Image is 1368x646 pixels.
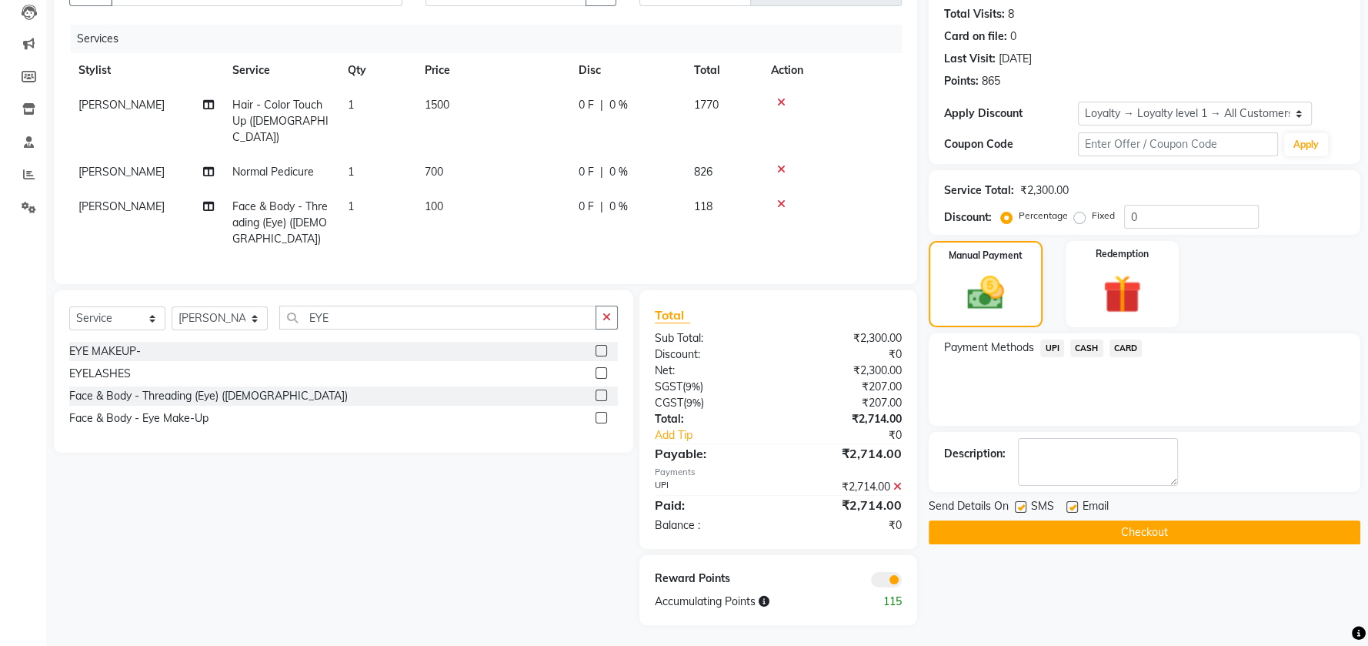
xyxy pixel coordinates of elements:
span: 1 [348,199,354,213]
div: Service Total: [944,182,1014,199]
button: Apply [1284,133,1328,156]
div: UPI [643,479,779,495]
div: [DATE] [999,51,1032,67]
span: 0 F [579,199,594,215]
span: 700 [425,165,443,179]
span: Face & Body - Threading (Eye) ([DEMOGRAPHIC_DATA]) [232,199,328,246]
span: Send Details On [929,498,1009,517]
th: Action [762,53,902,88]
div: 115 [846,594,913,610]
span: 0 % [609,164,628,180]
div: Services [71,25,913,53]
input: Enter Offer / Coupon Code [1078,132,1278,156]
span: 1500 [425,98,449,112]
img: _cash.svg [956,272,1016,314]
span: | [600,199,603,215]
div: Face & Body - Eye Make-Up [69,410,209,427]
th: Stylist [69,53,223,88]
div: ₹2,300.00 [778,363,913,379]
div: EYE MAKEUP- [69,343,141,360]
div: 865 [982,73,1000,89]
span: 0 % [609,199,628,215]
span: Normal Pedicure [232,165,314,179]
span: Total [655,307,690,323]
th: Qty [339,53,415,88]
span: 826 [694,165,712,179]
th: Price [415,53,569,88]
span: 9% [686,397,701,409]
span: SGST [655,380,682,393]
div: ₹2,714.00 [778,411,913,427]
span: SMS [1031,498,1054,517]
span: 1770 [694,98,719,112]
div: ₹2,714.00 [778,444,913,463]
span: | [600,97,603,113]
input: Search or Scan [279,306,596,330]
div: ₹2,300.00 [778,330,913,346]
div: ( ) [643,395,779,411]
th: Total [685,53,762,88]
div: ₹0 [801,427,913,443]
label: Manual Payment [949,249,1023,263]
div: Description: [944,446,1006,462]
span: 0 F [579,97,594,113]
div: EYELASHES [69,366,131,382]
div: Discount: [643,346,779,363]
div: Net: [643,363,779,379]
div: 8 [1008,6,1014,22]
div: Payable: [643,444,779,463]
a: Add Tip [643,427,801,443]
span: 118 [694,199,712,213]
div: ₹2,714.00 [778,479,913,495]
div: Points: [944,73,979,89]
div: ₹2,300.00 [1020,182,1069,199]
th: Disc [569,53,685,88]
button: Checkout [929,520,1360,544]
div: ₹0 [778,346,913,363]
div: ( ) [643,379,779,395]
div: ₹2,714.00 [778,496,913,514]
label: Redemption [1096,247,1149,261]
div: Coupon Code [944,136,1078,152]
div: Discount: [944,209,992,226]
div: Reward Points [643,571,779,587]
div: Apply Discount [944,105,1078,122]
div: Total Visits: [944,6,1005,22]
div: Payments [655,466,902,479]
span: 100 [425,199,443,213]
span: 1 [348,98,354,112]
span: [PERSON_NAME] [78,98,165,112]
div: 0 [1010,28,1016,45]
span: 9% [686,380,700,393]
span: 0 F [579,164,594,180]
span: 1 [348,165,354,179]
span: Email [1083,498,1109,517]
div: Card on file: [944,28,1007,45]
span: [PERSON_NAME] [78,165,165,179]
span: UPI [1040,340,1064,357]
div: ₹0 [778,517,913,534]
span: CASH [1070,340,1103,357]
span: [PERSON_NAME] [78,199,165,213]
div: Accumulating Points [643,594,846,610]
span: CGST [655,396,683,410]
label: Fixed [1092,209,1115,223]
th: Service [223,53,339,88]
span: 0 % [609,97,628,113]
div: Paid: [643,496,779,514]
div: Sub Total: [643,330,779,346]
span: CARD [1109,340,1143,357]
span: | [600,164,603,180]
div: Last Visit: [944,51,996,67]
div: ₹207.00 [778,395,913,411]
img: _gift.svg [1091,270,1153,318]
label: Percentage [1019,209,1068,223]
div: Total: [643,411,779,427]
div: ₹207.00 [778,379,913,395]
span: Payment Methods [944,340,1034,356]
span: Hair - Color Touch Up ([DEMOGRAPHIC_DATA]) [232,98,329,144]
div: Balance : [643,517,779,534]
div: Face & Body - Threading (Eye) ([DEMOGRAPHIC_DATA]) [69,388,348,404]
